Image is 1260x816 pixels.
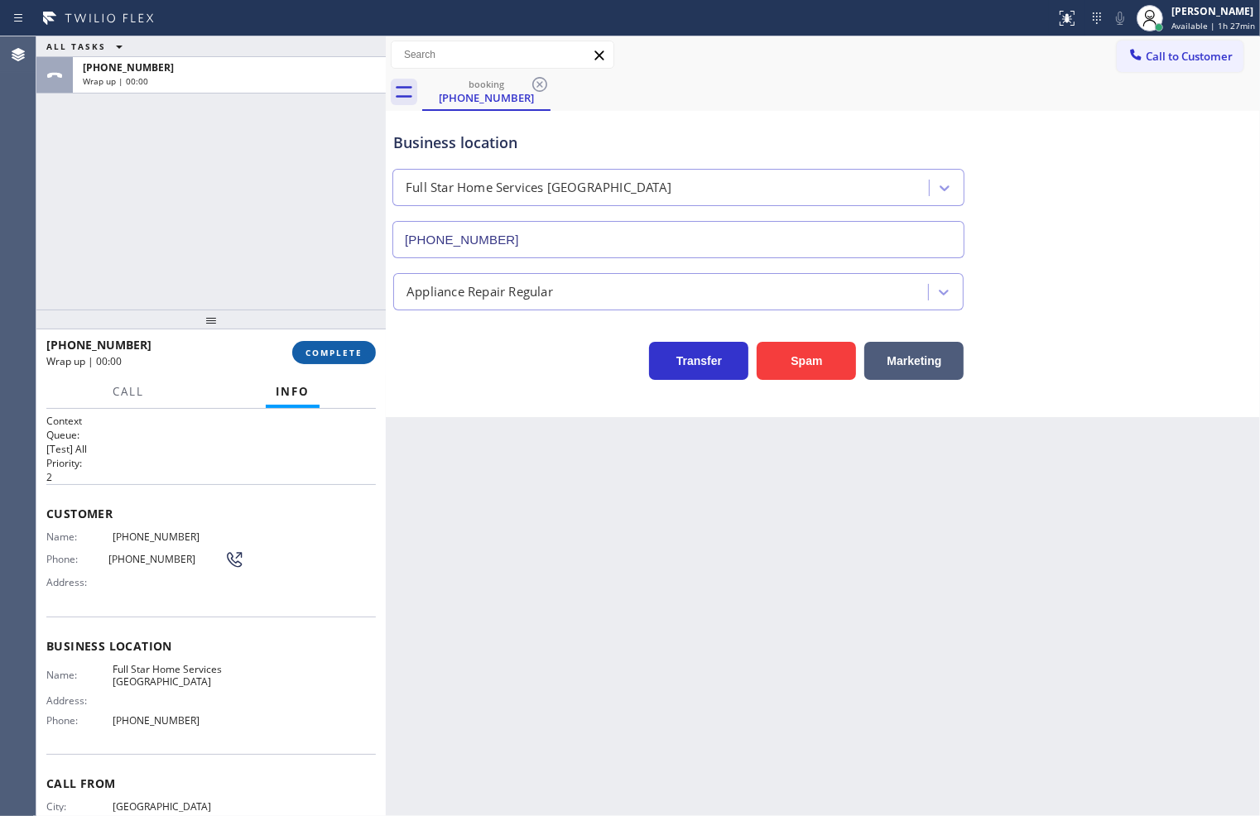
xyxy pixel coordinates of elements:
button: Call to Customer [1117,41,1243,72]
span: Wrap up | 00:00 [46,354,122,368]
span: Phone: [46,714,113,727]
div: Business location [393,132,964,154]
input: Phone Number [392,221,964,258]
span: Address: [46,576,113,588]
span: Name: [46,669,113,681]
div: Appliance Repair Regular [406,282,553,301]
span: Business location [46,638,376,654]
button: Call [103,376,154,408]
span: Full Star Home Services [GEOGRAPHIC_DATA] [113,663,237,689]
button: Spam [757,342,856,380]
h2: Priority: [46,456,376,470]
span: Call [113,384,144,399]
span: Wrap up | 00:00 [83,75,148,87]
div: [PHONE_NUMBER] [424,90,549,105]
span: [PHONE_NUMBER] [83,60,174,74]
span: Phone: [46,553,108,565]
span: [PHONE_NUMBER] [108,553,224,565]
button: Info [266,376,320,408]
span: Available | 1h 27min [1171,20,1255,31]
div: Full Star Home Services [GEOGRAPHIC_DATA] [406,179,671,198]
span: [PHONE_NUMBER] [46,337,151,353]
span: ALL TASKS [46,41,106,52]
p: 2 [46,470,376,484]
span: [GEOGRAPHIC_DATA] [113,800,237,813]
button: ALL TASKS [36,36,139,56]
span: Name: [46,530,113,543]
span: Call From [46,775,376,791]
button: Mute [1109,7,1132,30]
span: Info [276,384,310,399]
p: [Test] All [46,442,376,456]
span: COMPLETE [305,347,363,358]
span: City: [46,800,113,813]
button: Marketing [864,342,964,380]
span: Address: [46,694,113,707]
span: [PHONE_NUMBER] [113,530,237,543]
input: Search [392,41,613,68]
button: COMPLETE [292,341,376,364]
div: [PERSON_NAME] [1171,4,1255,18]
h2: Queue: [46,428,376,442]
h1: Context [46,414,376,428]
span: Customer [46,506,376,521]
span: Call to Customer [1146,49,1233,64]
div: booking [424,78,549,90]
button: Transfer [649,342,748,380]
div: (310) 861-6274 [424,74,549,109]
span: [PHONE_NUMBER] [113,714,237,727]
